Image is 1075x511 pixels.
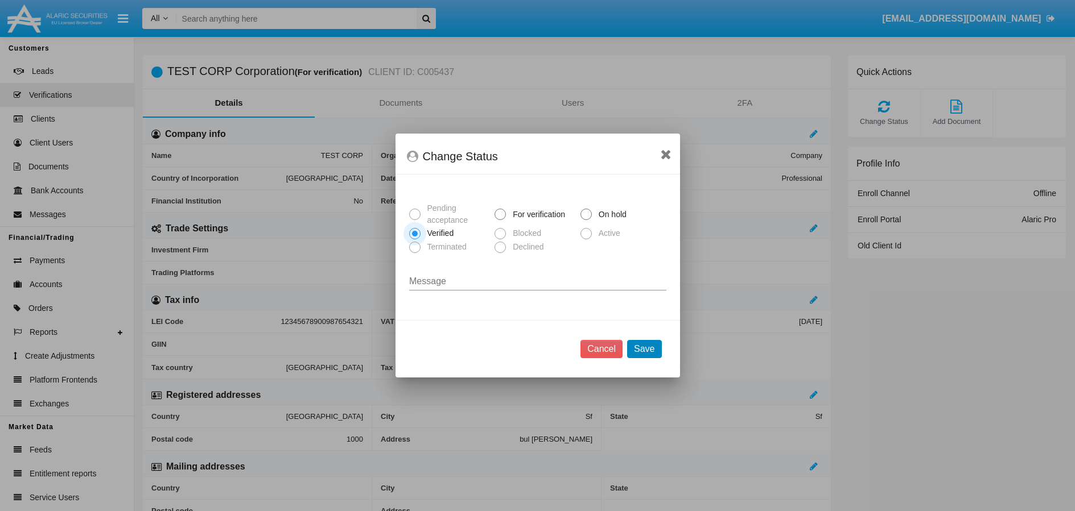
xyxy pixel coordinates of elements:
[506,241,546,253] span: Declined
[506,209,568,221] span: For verification
[506,227,544,239] span: Blocked
[407,147,669,165] div: Change Status
[421,227,457,239] span: Verified
[580,340,623,358] button: Cancel
[592,227,623,239] span: Active
[421,202,491,226] span: Pending acceptance
[592,209,629,221] span: On hold
[627,340,661,358] button: Save
[421,241,469,253] span: Terminated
